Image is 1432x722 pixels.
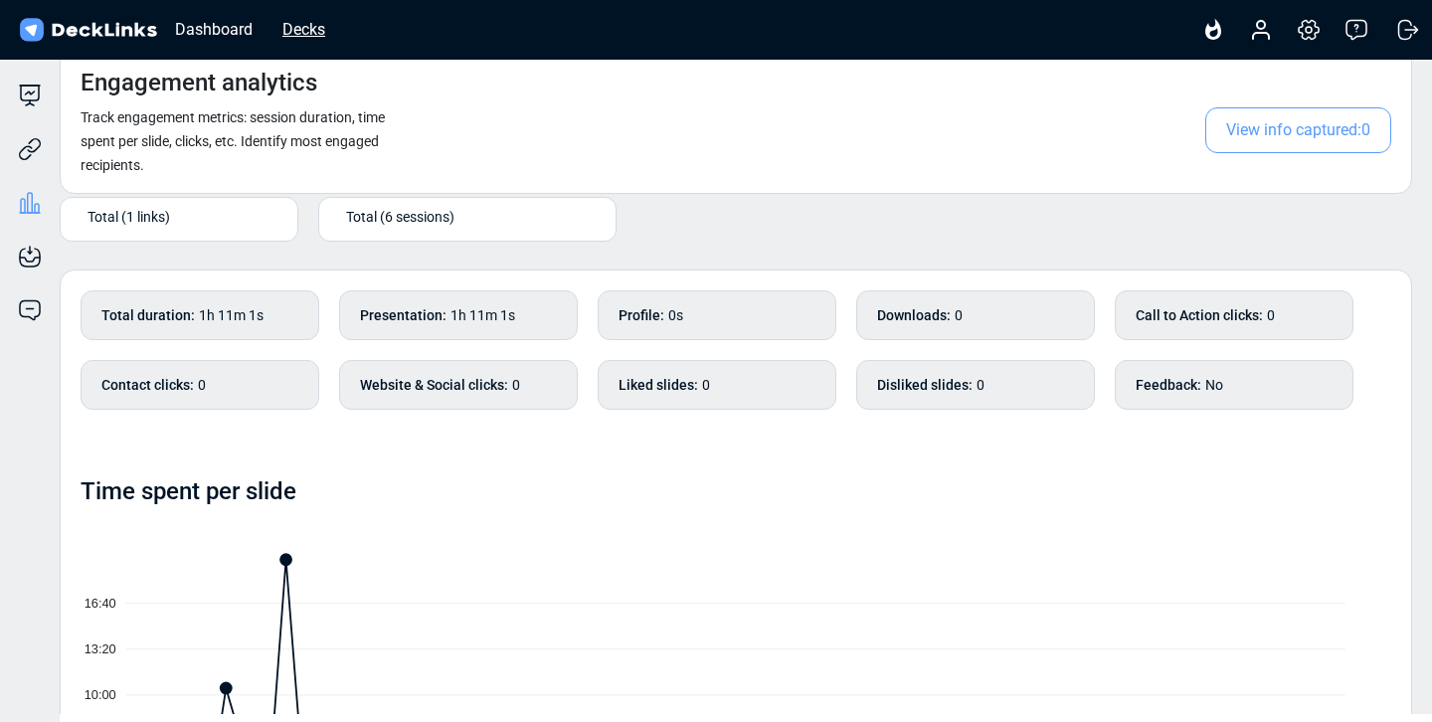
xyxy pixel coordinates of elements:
span: 1h 11m 1s [199,307,264,323]
h4: Time spent per slide [81,477,296,506]
span: 0 [512,377,520,393]
b: Feedback : [1136,375,1201,396]
tspan: 10:00 [85,687,116,702]
b: Downloads : [877,305,951,326]
span: 0 [702,377,710,393]
span: No [1205,377,1223,393]
span: View info captured: 0 [1205,107,1391,153]
tspan: 16:40 [85,596,116,611]
b: Website & Social clicks : [360,375,508,396]
img: DeckLinks [16,16,160,45]
span: 0 [1267,307,1275,323]
b: Contact clicks : [101,375,194,396]
span: 0 [198,377,206,393]
b: Disliked slides : [877,375,973,396]
div: Decks [272,17,335,42]
tspan: 13:20 [85,641,116,656]
b: Total duration : [101,305,195,326]
small: Track engagement metrics: session duration, time spent per slide, clicks, etc. Identify most enga... [81,109,385,173]
span: 0s [668,307,683,323]
b: Liked slides : [619,375,698,396]
b: Call to Action clicks : [1136,305,1263,326]
span: Total (1 links) [88,206,170,227]
b: Presentation : [360,305,447,326]
div: Dashboard [165,17,263,42]
span: 1h 11m 1s [450,307,515,323]
h4: Engagement analytics [81,69,317,97]
span: 0 [955,307,963,323]
span: 0 [977,377,984,393]
b: Profile : [619,305,664,326]
span: Total (6 sessions) [346,206,454,227]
